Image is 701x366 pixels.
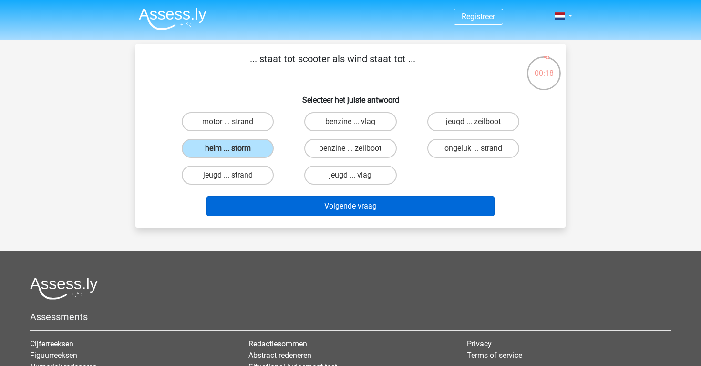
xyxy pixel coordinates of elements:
label: benzine ... vlag [304,112,396,131]
a: Redactiesommen [248,339,307,348]
label: jeugd ... strand [182,166,274,185]
label: helm ... storm [182,139,274,158]
button: Volgende vraag [206,196,495,216]
a: Cijferreeksen [30,339,73,348]
img: Assessly logo [30,277,98,300]
p: ... staat tot scooter als wind staat tot ... [151,52,515,80]
a: Registreer [462,12,495,21]
h5: Assessments [30,311,671,323]
label: jeugd ... zeilboot [427,112,519,131]
label: ongeluk ... strand [427,139,519,158]
a: Abstract redeneren [248,351,311,360]
div: 00:18 [526,55,562,79]
a: Figuurreeksen [30,351,77,360]
img: Assessly [139,8,206,30]
label: motor ... strand [182,112,274,131]
a: Terms of service [467,351,522,360]
a: Privacy [467,339,492,348]
label: jeugd ... vlag [304,166,396,185]
h6: Selecteer het juiste antwoord [151,88,550,105]
label: benzine ... zeilboot [304,139,396,158]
